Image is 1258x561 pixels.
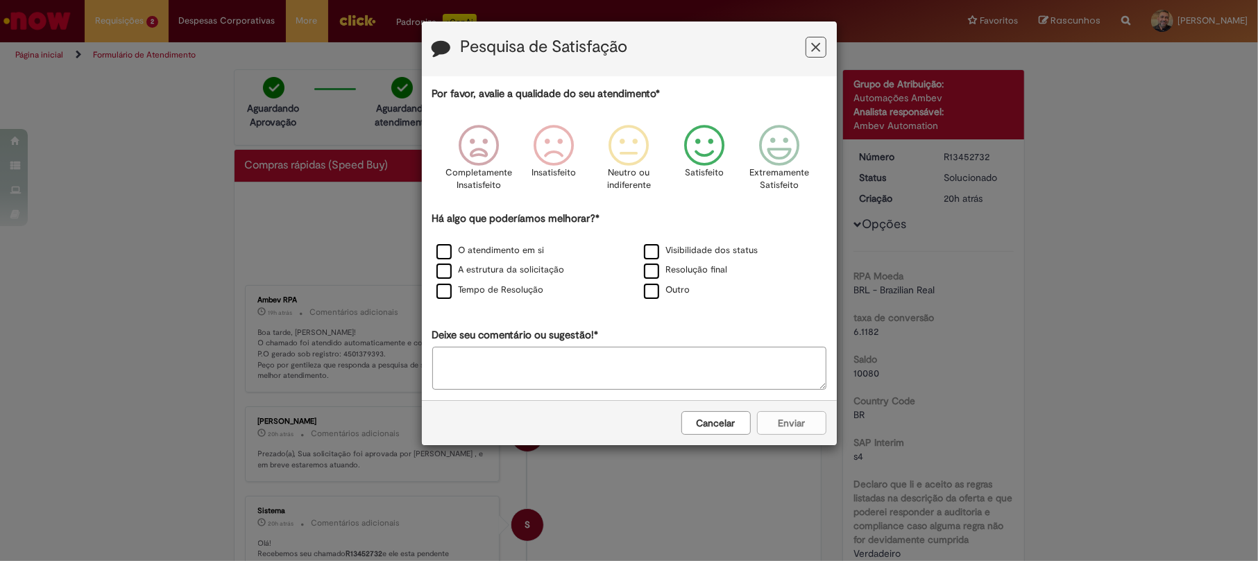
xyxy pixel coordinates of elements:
[644,264,728,277] label: Resolução final
[518,114,589,209] div: Insatisfeito
[669,114,740,209] div: Satisfeito
[445,166,512,192] p: Completamente Insatisfeito
[432,87,661,101] label: Por favor, avalie a qualidade do seu atendimento*
[604,166,654,192] p: Neutro ou indiferente
[681,411,751,435] button: Cancelar
[436,284,544,297] label: Tempo de Resolução
[685,166,724,180] p: Satisfeito
[432,212,826,301] div: Há algo que poderíamos melhorar?*
[436,264,565,277] label: A estrutura da solicitação
[644,284,690,297] label: Outro
[432,328,599,343] label: Deixe seu comentário ou sugestão!*
[461,38,628,56] label: Pesquisa de Satisfação
[644,244,758,257] label: Visibilidade dos status
[443,114,514,209] div: Completamente Insatisfeito
[744,114,815,209] div: Extremamente Satisfeito
[593,114,664,209] div: Neutro ou indiferente
[532,166,576,180] p: Insatisfeito
[749,166,809,192] p: Extremamente Satisfeito
[436,244,545,257] label: O atendimento em si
